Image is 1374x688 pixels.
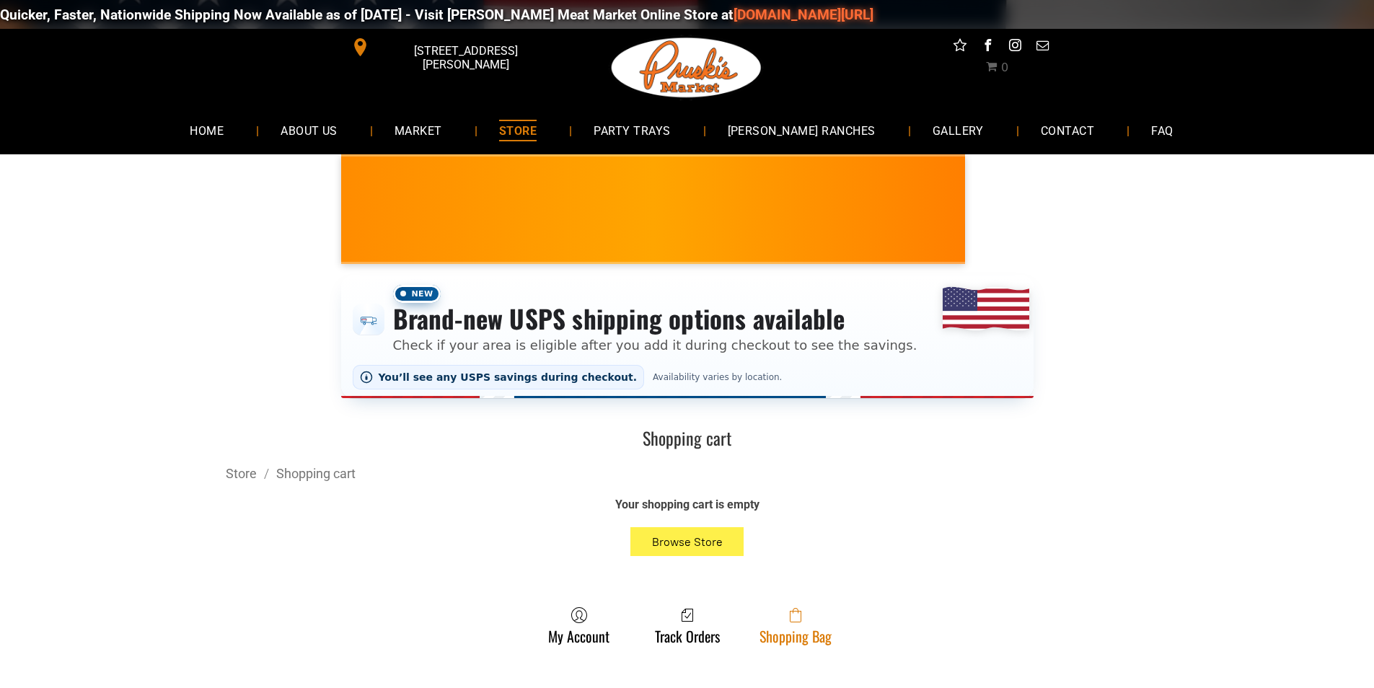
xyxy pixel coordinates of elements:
a: Social network [951,36,969,58]
div: Your shopping cart is empty [428,497,947,513]
a: CONTACT [1019,111,1116,149]
div: Breadcrumbs [226,464,1149,482]
a: Shopping Bag [752,607,839,645]
span: Browse Store [652,535,723,549]
a: Store [226,466,257,481]
div: Shipping options announcement [341,275,1034,398]
a: MARKET [373,111,464,149]
a: [PERSON_NAME] RANCHES [706,111,897,149]
h1: Shopping cart [226,427,1149,449]
a: [DOMAIN_NAME][URL] [734,6,873,23]
a: Shopping cart [276,466,356,481]
a: FAQ [1129,111,1194,149]
button: Browse Store [630,527,744,556]
a: Track Orders [648,607,727,645]
a: PARTY TRAYS [572,111,692,149]
a: [STREET_ADDRESS][PERSON_NAME] [341,36,562,58]
span: 0 [1001,61,1008,74]
span: New [393,285,441,303]
span: [STREET_ADDRESS][PERSON_NAME] [372,37,558,79]
a: instagram [1005,36,1024,58]
a: GALLERY [911,111,1005,149]
a: STORE [477,111,558,149]
a: facebook [978,36,997,58]
a: email [1033,36,1052,58]
span: / [257,466,276,481]
img: Pruski-s+Market+HQ+Logo2-1920w.png [609,29,765,107]
a: My Account [541,607,617,645]
span: You’ll see any USPS savings during checkout. [379,371,638,383]
h3: Brand-new USPS shipping options available [393,303,917,335]
a: HOME [168,111,245,149]
span: Availability varies by location. [650,372,785,382]
a: ABOUT US [259,111,359,149]
p: Check if your area is eligible after you add it during checkout to see the savings. [393,335,917,355]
